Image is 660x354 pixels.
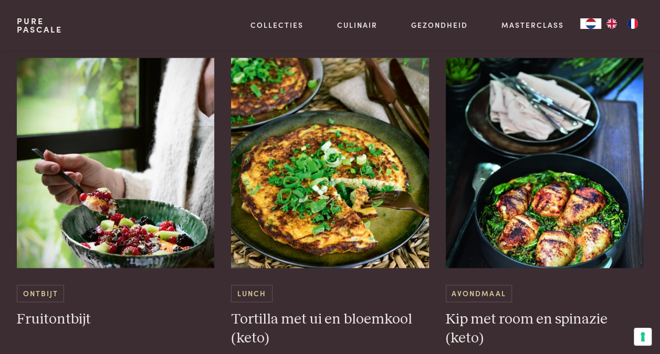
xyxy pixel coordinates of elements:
[580,18,601,29] div: Language
[446,285,512,302] span: Avondmaal
[446,58,644,347] a: Kip met room en spinazie (keto) Avondmaal Kip met room en spinazie (keto)
[411,19,468,30] a: Gezondheid
[622,18,643,29] a: FR
[601,18,622,29] a: EN
[17,285,64,302] span: Ontbijt
[231,58,429,347] a: Tortilla met ui en bloemkool (keto) Lunch Tortilla met ui en bloemkool (keto)
[231,58,429,268] img: Tortilla met ui en bloemkool (keto)
[580,18,601,29] a: NL
[501,19,563,30] a: Masterclass
[17,310,215,329] h3: Fruitontbijt
[580,18,643,29] aside: Language selected: Nederlands
[17,17,62,34] a: PurePascale
[446,310,644,347] h3: Kip met room en spinazie (keto)
[17,58,215,268] img: Fruitontbijt
[337,19,378,30] a: Culinair
[231,285,272,302] span: Lunch
[446,58,644,268] img: Kip met room en spinazie (keto)
[250,19,303,30] a: Collecties
[601,18,643,29] ul: Language list
[17,58,215,329] a: Fruitontbijt Ontbijt Fruitontbijt
[634,328,652,346] button: Uw voorkeuren voor toestemming voor trackingtechnologieën
[231,310,429,347] h3: Tortilla met ui en bloemkool (keto)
